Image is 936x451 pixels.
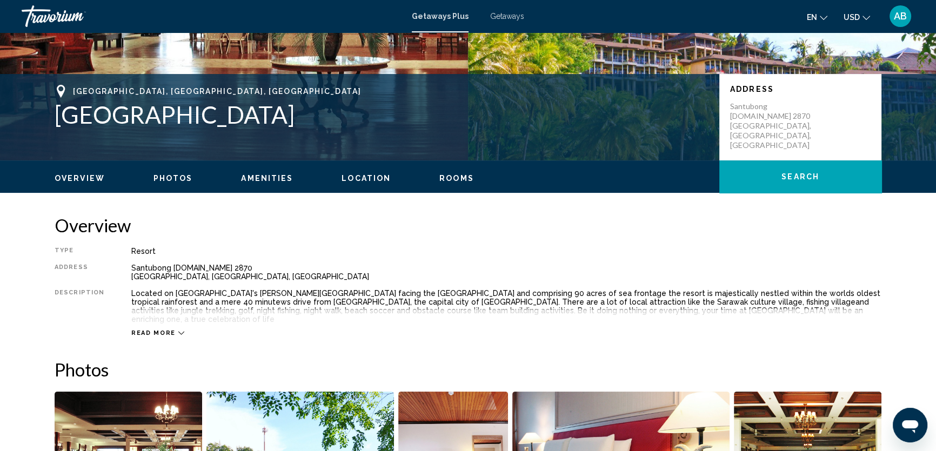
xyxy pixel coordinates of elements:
div: Santubong [DOMAIN_NAME] 2870 [GEOGRAPHIC_DATA], [GEOGRAPHIC_DATA], [GEOGRAPHIC_DATA] [131,264,881,281]
h2: Overview [55,214,881,236]
button: Overview [55,173,105,183]
button: Change language [807,9,827,25]
p: Address [730,85,871,93]
div: Description [55,289,104,324]
span: Rooms [439,174,474,183]
button: Amenities [241,173,293,183]
div: Type [55,247,104,255]
span: Overview [55,174,105,183]
h2: Photos [55,359,881,380]
span: Search [781,173,819,181]
span: en [807,13,817,22]
button: Photos [153,173,193,183]
a: Getaways [490,12,524,21]
button: Rooms [439,173,474,183]
span: [GEOGRAPHIC_DATA], [GEOGRAPHIC_DATA], [GEOGRAPHIC_DATA] [73,87,361,96]
span: Amenities [241,174,293,183]
button: Location [342,173,391,183]
span: USD [844,13,860,22]
div: Located on [GEOGRAPHIC_DATA]'s [PERSON_NAME][GEOGRAPHIC_DATA] facing the [GEOGRAPHIC_DATA] and co... [131,289,881,324]
span: Read more [131,329,176,336]
div: Address [55,264,104,281]
iframe: Кнопка запуска окна обмена сообщениями [893,408,927,442]
h1: [GEOGRAPHIC_DATA] [55,100,708,129]
span: Photos [153,174,193,183]
button: User Menu [886,5,914,28]
span: AB [894,11,907,22]
button: Read more [131,329,184,337]
span: Location [342,174,391,183]
button: Search [719,160,881,193]
a: Travorium [22,5,401,27]
a: Getaways Plus [412,12,469,21]
div: Resort [131,247,881,255]
p: Santubong [DOMAIN_NAME] 2870 [GEOGRAPHIC_DATA], [GEOGRAPHIC_DATA], [GEOGRAPHIC_DATA] [730,102,817,150]
button: Change currency [844,9,870,25]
